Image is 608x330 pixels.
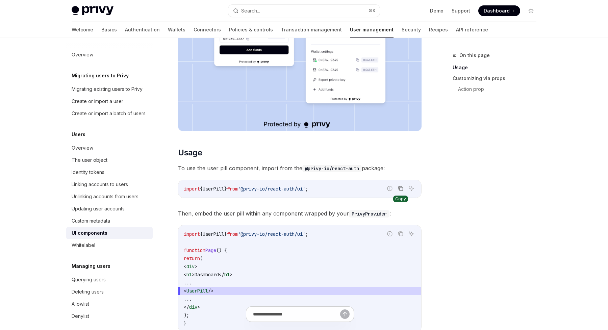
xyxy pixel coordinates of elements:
span: Dashboard [195,272,219,278]
span: On this page [459,51,490,59]
a: Welcome [72,22,93,38]
span: < [184,272,186,278]
button: Report incorrect code [385,229,394,238]
code: PrivyProvider [349,210,389,218]
span: ; [305,231,308,237]
span: h1 [186,272,192,278]
a: Basics [101,22,117,38]
div: Denylist [72,312,89,320]
a: Identity tokens [66,166,153,178]
span: UserPill [186,288,208,294]
span: > [192,272,195,278]
a: Overview [66,49,153,61]
a: User management [350,22,394,38]
button: Ask AI [407,229,416,238]
a: UI components [66,227,153,239]
a: Unlinking accounts from users [66,191,153,203]
div: Unlinking accounts from users [72,193,138,201]
a: Querying users [66,274,153,286]
button: Copy the contents from the code block [396,229,405,238]
span: { [200,231,203,237]
a: Deleting users [66,286,153,298]
a: Linking accounts to users [66,178,153,191]
a: Overview [66,142,153,154]
span: import [184,231,200,237]
a: Customizing via props [453,73,542,84]
h5: Users [72,130,85,138]
div: Whitelabel [72,241,95,249]
button: Copy the contents from the code block [396,184,405,193]
button: Toggle dark mode [526,5,536,16]
div: Updating user accounts [72,205,125,213]
a: Create or import a batch of users [66,107,153,120]
a: Demo [430,7,444,14]
span: > [197,304,200,310]
span: ; [305,186,308,192]
span: /> [208,288,213,294]
span: UserPill [203,186,224,192]
h5: Migrating users to Privy [72,72,129,80]
span: h1 [224,272,230,278]
a: Authentication [125,22,160,38]
span: Usage [178,147,202,158]
div: Deleting users [72,288,104,296]
span: () { [216,247,227,253]
div: Create or import a batch of users [72,109,146,118]
div: Overview [72,144,93,152]
div: Identity tokens [72,168,104,176]
div: Search... [241,7,260,15]
span: </ [184,304,189,310]
span: div [186,263,195,270]
span: ... [184,296,192,302]
span: To use the user pill component, import from the package: [178,163,422,173]
a: Policies & controls [229,22,273,38]
a: Create or import a user [66,95,153,107]
a: Connectors [194,22,221,38]
button: Report incorrect code [385,184,394,193]
a: Dashboard [478,5,520,16]
code: @privy-io/react-auth [302,165,362,172]
span: ... [184,280,192,286]
span: Dashboard [484,7,510,14]
a: Recipes [429,22,448,38]
img: light logo [72,6,113,16]
a: Action prop [458,84,542,95]
span: Then, embed the user pill within any component wrapped by your : [178,209,422,218]
span: Page [205,247,216,253]
a: The user object [66,154,153,166]
div: Copy [393,196,408,202]
span: import [184,186,200,192]
span: < [184,288,186,294]
button: Send message [340,309,350,319]
span: UserPill [203,231,224,237]
span: < [184,263,186,270]
div: Linking accounts to users [72,180,128,188]
span: } [224,186,227,192]
span: from [227,231,238,237]
a: Usage [453,62,542,73]
a: API reference [456,22,488,38]
span: function [184,247,205,253]
h5: Managing users [72,262,110,270]
a: Custom metadata [66,215,153,227]
div: Custom metadata [72,217,110,225]
a: Wallets [168,22,185,38]
span: return [184,255,200,261]
span: '@privy-io/react-auth/ui' [238,231,305,237]
span: > [195,263,197,270]
button: Ask AI [407,184,416,193]
a: Denylist [66,310,153,322]
span: </ [219,272,224,278]
a: Whitelabel [66,239,153,251]
span: > [230,272,232,278]
span: ⌘ K [369,8,376,14]
a: Allowlist [66,298,153,310]
a: Security [402,22,421,38]
a: Transaction management [281,22,342,38]
div: Querying users [72,276,106,284]
div: The user object [72,156,107,164]
a: Migrating existing users to Privy [66,83,153,95]
div: Create or import a user [72,97,123,105]
button: Search...⌘K [228,5,380,17]
div: UI components [72,229,107,237]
